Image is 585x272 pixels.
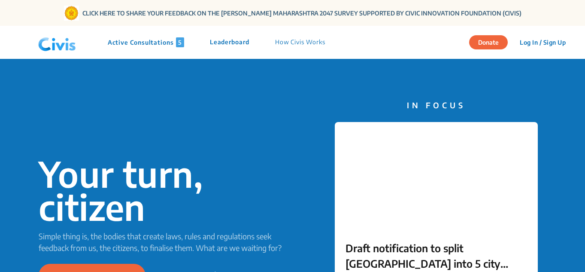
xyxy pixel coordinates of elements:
[64,6,79,21] img: Gom Logo
[346,240,527,271] p: Draft notification to split [GEOGRAPHIC_DATA] into 5 city corporations/[GEOGRAPHIC_DATA] ನಗರವನ್ನು...
[469,35,508,49] button: Donate
[82,9,521,18] a: CLICK HERE TO SHARE YOUR FEEDBACK ON THE [PERSON_NAME] MAHARASHTRA 2047 SURVEY SUPPORTED BY CIVIC...
[210,37,249,47] p: Leaderboard
[108,37,184,47] p: Active Consultations
[176,37,184,47] span: 5
[514,36,571,49] button: Log In / Sign Up
[275,37,325,47] p: How Civis Works
[39,157,293,223] p: Your turn, citizen
[469,37,514,46] a: Donate
[335,99,538,111] p: IN FOCUS
[39,230,293,254] p: Simple thing is, the bodies that create laws, rules and regulations seek feedback from us, the ci...
[35,30,79,55] img: navlogo.png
